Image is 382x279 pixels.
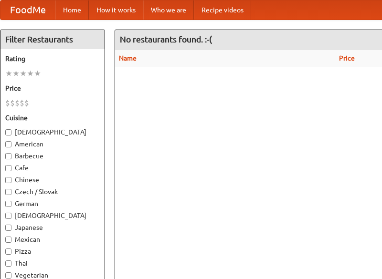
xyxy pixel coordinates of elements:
li: ★ [34,68,41,79]
label: [DEMOGRAPHIC_DATA] [5,211,100,220]
input: Czech / Slovak [5,189,11,195]
h5: Rating [5,54,100,63]
li: ★ [5,68,12,79]
a: Name [119,54,137,62]
li: $ [15,98,20,108]
input: Barbecue [5,153,11,159]
li: ★ [27,68,34,79]
input: Mexican [5,237,11,243]
input: American [5,141,11,147]
input: Japanese [5,225,11,231]
a: How it works [89,0,143,20]
label: [DEMOGRAPHIC_DATA] [5,127,100,137]
label: American [5,139,100,149]
li: $ [20,98,24,108]
label: Czech / Slovak [5,187,100,196]
h5: Price [5,83,100,93]
h5: Cuisine [5,113,100,123]
a: Recipe videos [194,0,251,20]
ng-pluralize: No restaurants found. :-( [120,35,212,44]
li: ★ [12,68,20,79]
label: Thai [5,258,100,268]
h4: Filter Restaurants [0,30,105,49]
label: Cafe [5,163,100,173]
li: $ [24,98,29,108]
input: [DEMOGRAPHIC_DATA] [5,213,11,219]
input: Chinese [5,177,11,183]
a: Price [339,54,355,62]
label: Chinese [5,175,100,185]
input: Cafe [5,165,11,171]
a: Home [55,0,89,20]
input: Pizza [5,248,11,255]
li: $ [10,98,15,108]
label: German [5,199,100,208]
input: German [5,201,11,207]
label: Mexican [5,235,100,244]
label: Barbecue [5,151,100,161]
input: Thai [5,260,11,267]
a: FoodMe [0,0,55,20]
li: $ [5,98,10,108]
label: Pizza [5,247,100,256]
a: Who we are [143,0,194,20]
input: Vegetarian [5,272,11,279]
label: Japanese [5,223,100,232]
input: [DEMOGRAPHIC_DATA] [5,129,11,135]
li: ★ [20,68,27,79]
